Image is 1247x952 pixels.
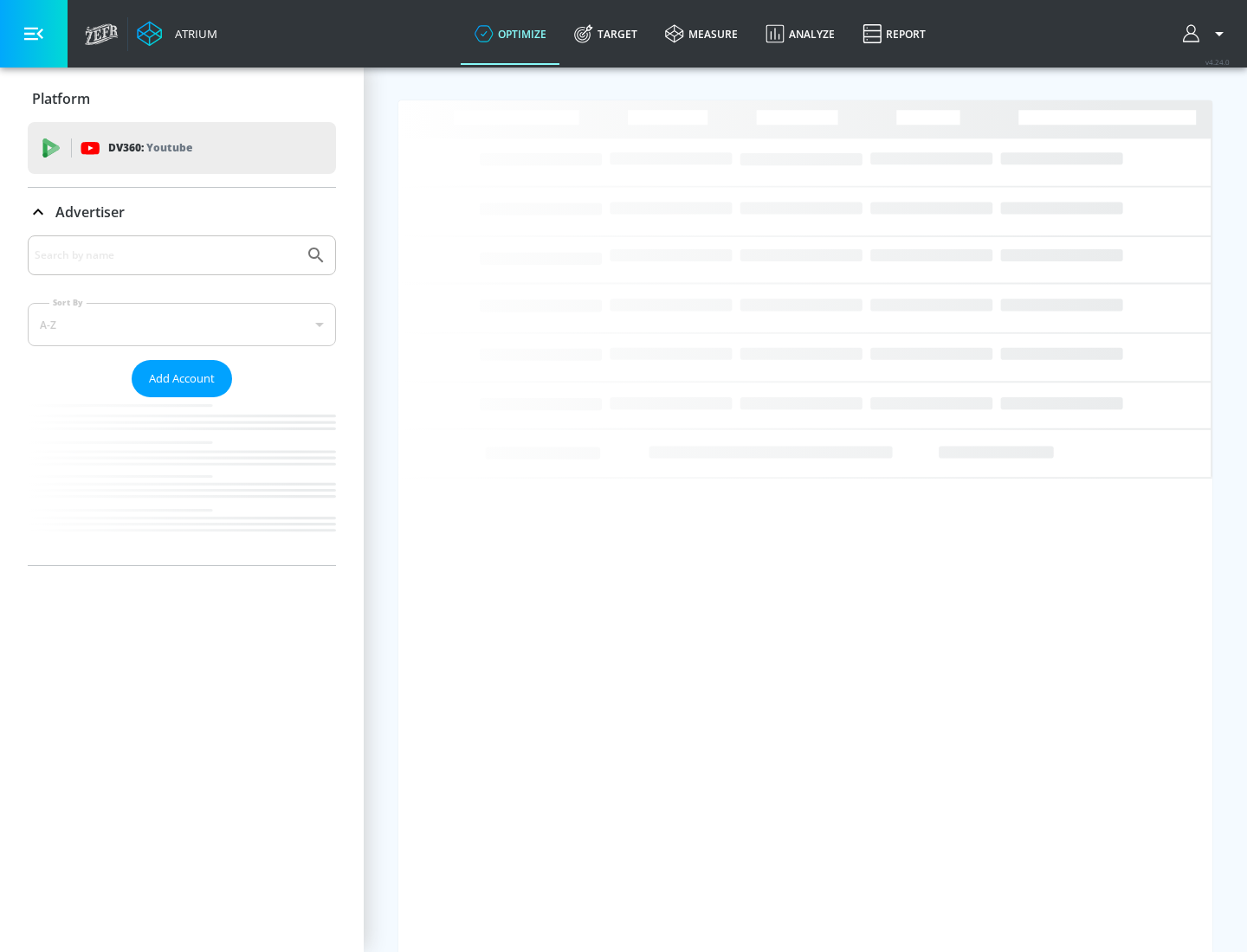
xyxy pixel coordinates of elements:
span: v 4.24.0 [1205,57,1230,67]
div: Platform [28,74,336,123]
a: Atrium [137,21,217,47]
label: Sort By [49,297,87,308]
button: Add Account [132,360,232,397]
p: DV360: [108,138,192,158]
a: optimize [461,3,560,65]
a: Report [849,3,940,65]
input: Search by name [35,244,297,267]
a: Target [560,3,651,65]
div: Advertiser [28,188,336,236]
span: Add Account [149,369,215,389]
p: Advertiser [55,203,125,222]
p: Youtube [146,138,192,157]
div: DV360: Youtube [28,122,336,174]
a: measure [651,3,752,65]
div: A-Z [28,303,336,346]
div: Atrium [168,26,217,42]
a: Analyze [752,3,849,65]
div: Advertiser [28,235,336,565]
nav: list of Advertiser [28,397,336,565]
p: Platform [32,89,90,108]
